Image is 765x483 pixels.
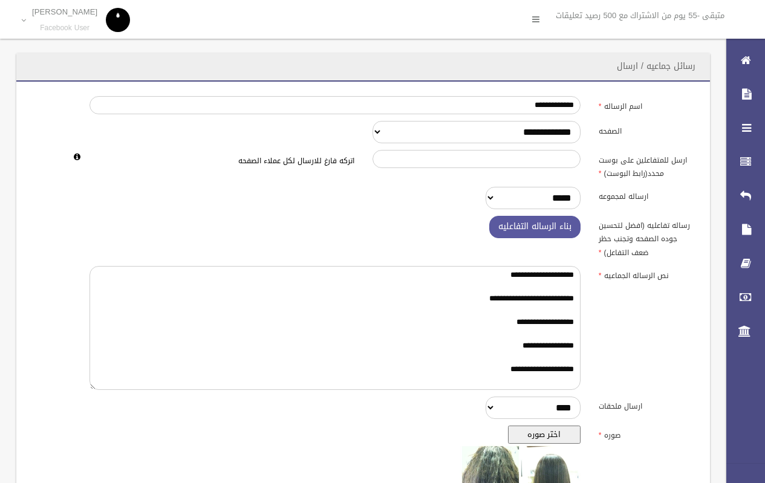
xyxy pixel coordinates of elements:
h6: اتركه فارغ للارسال لكل عملاء الصفحه [90,157,354,165]
label: اسم الرساله [590,96,703,113]
header: رسائل جماعيه / ارسال [602,54,710,78]
button: بناء الرساله التفاعليه [489,216,581,238]
label: ارساله لمجموعه [590,187,703,204]
label: الصفحه [590,121,703,138]
button: اختر صوره [508,426,581,444]
label: صوره [590,426,703,442]
label: ارسال ملحقات [590,397,703,413]
label: نص الرساله الجماعيه [590,266,703,283]
small: Facebook User [32,24,97,33]
p: [PERSON_NAME] [32,7,97,16]
label: ارسل للمتفاعلين على بوست محدد(رابط البوست) [590,150,703,180]
label: رساله تفاعليه (افضل لتحسين جوده الصفحه وتجنب حظر ضعف التفاعل) [590,216,703,259]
